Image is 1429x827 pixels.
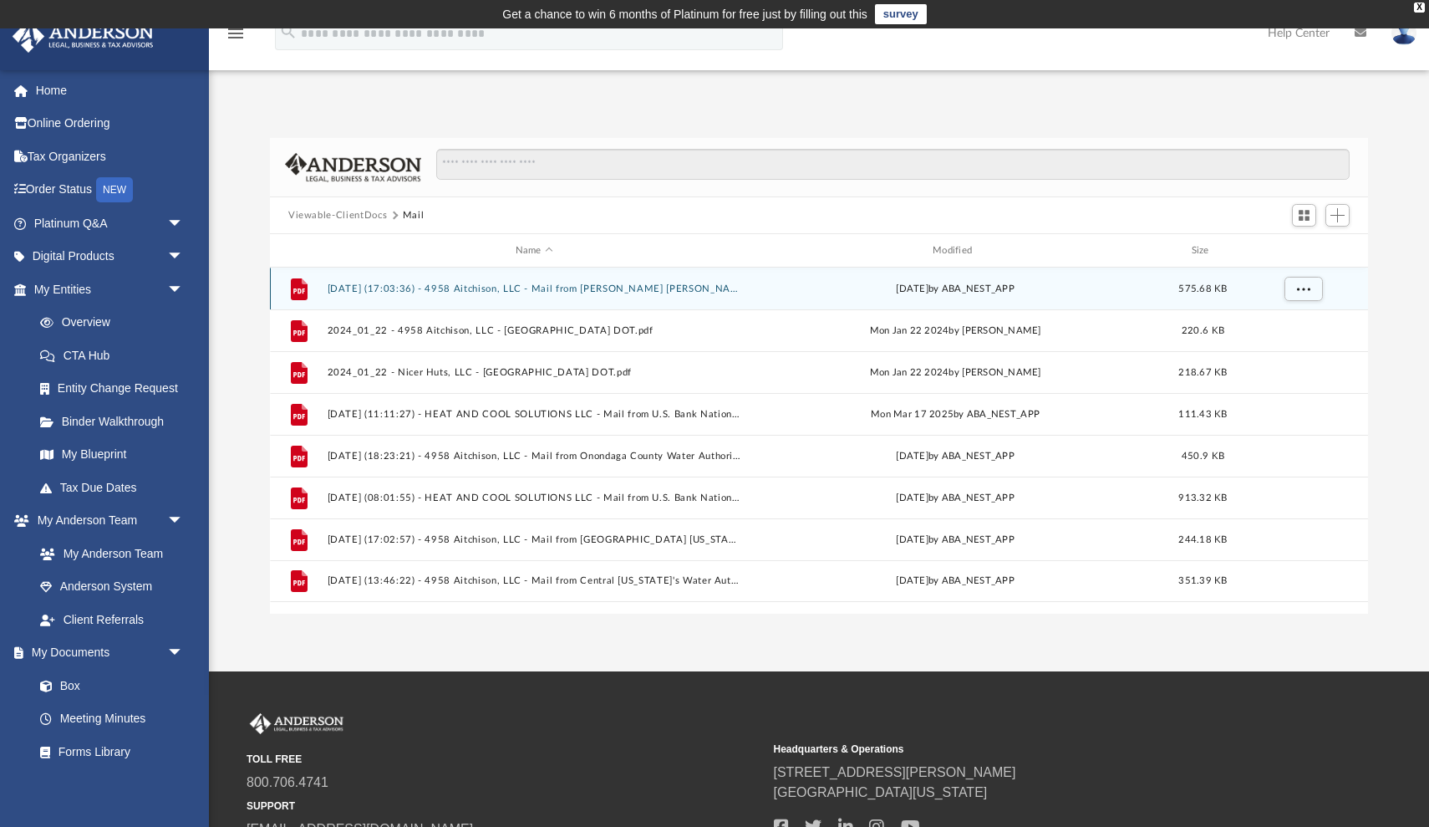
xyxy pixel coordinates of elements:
img: User Pic [1391,21,1416,45]
a: Tax Organizers [12,140,209,173]
i: search [279,23,297,41]
button: [DATE] (11:11:27) - HEAT AND COOL SOLUTIONS LLC - Mail from U.S. Bank National Association.pdf [328,409,741,420]
div: grid [270,268,1368,615]
button: 2024_01_22 - 4958 Aitchison, LLC - [GEOGRAPHIC_DATA] DOT.pdf [328,325,741,336]
a: My Anderson Teamarrow_drop_down [12,504,201,538]
a: Forms Library [23,735,192,768]
a: My Documentsarrow_drop_down [12,636,201,670]
span: 351.39 KB [1178,576,1227,585]
img: Anderson Advisors Platinum Portal [247,713,347,735]
button: [DATE] (18:23:21) - 4958 Aitchison, LLC - Mail from Onondaga County Water Authority.pdf [328,451,741,462]
div: Modified [748,243,1162,258]
a: Home [12,74,209,107]
div: [DATE] by ABA_NEST_APP [749,491,1162,506]
button: Mail [403,208,425,223]
a: Tax Due Dates [23,471,209,504]
span: arrow_drop_down [167,207,201,241]
div: id [277,243,319,258]
button: Add [1325,204,1350,227]
div: close [1414,3,1425,13]
button: [DATE] (08:01:55) - HEAT AND COOL SOLUTIONS LLC - Mail from U.S. Bank National Association.pdf [328,493,741,503]
small: Headquarters & Operations [774,742,1289,757]
button: More options [1284,277,1323,302]
a: CTA Hub [23,339,209,372]
a: Binder Walkthrough [23,405,209,438]
div: [DATE] by ABA_NEST_APP [749,282,1162,297]
div: Mon Jan 22 2024 by [PERSON_NAME] [749,324,1162,339]
button: 2024_01_22 - Nicer Huts, LLC - [GEOGRAPHIC_DATA] DOT.pdf [328,367,741,378]
img: Anderson Advisors Platinum Portal [8,20,159,53]
span: 575.68 KB [1178,284,1227,294]
a: My Blueprint [23,438,201,472]
div: Get a chance to win 6 months of Platinum for free just by filling out this [502,4,867,24]
div: Mon Mar 17 2025 by ABA_NEST_APP [749,407,1162,422]
button: Switch to Grid View [1292,204,1317,227]
a: Overview [23,306,209,339]
span: 913.32 KB [1178,493,1227,503]
small: TOLL FREE [247,752,762,767]
div: id [1243,243,1360,258]
div: Name [327,243,741,258]
a: Notarize [23,768,201,802]
a: Order StatusNEW [12,173,209,207]
span: 450.9 KB [1182,452,1224,461]
div: NEW [96,177,133,202]
span: 218.67 KB [1178,368,1227,377]
div: Size [1170,243,1237,258]
button: Viewable-ClientDocs [288,208,387,223]
span: 111.43 KB [1178,410,1227,419]
i: menu [226,23,246,43]
input: Search files and folders [436,149,1350,181]
a: [STREET_ADDRESS][PERSON_NAME] [774,765,1016,779]
div: [DATE] by ABA_NEST_APP [749,533,1162,548]
span: arrow_drop_down [167,504,201,539]
a: menu [226,32,246,43]
a: 800.706.4741 [247,775,328,789]
span: arrow_drop_down [167,636,201,671]
span: arrow_drop_down [167,273,201,307]
button: [DATE] (17:03:36) - 4958 Aitchison, LLC - Mail from [PERSON_NAME] [PERSON_NAME].pdf [328,283,741,294]
div: Mon Jan 22 2024 by [PERSON_NAME] [749,365,1162,380]
a: Entity Change Request [23,372,209,406]
a: Platinum Q&Aarrow_drop_down [12,207,209,240]
a: survey [875,4,927,24]
a: Box [23,669,192,702]
a: Anderson System [23,570,201,604]
button: [DATE] (17:02:57) - 4958 Aitchison, LLC - Mail from [GEOGRAPHIC_DATA] [US_STATE]'s Water Authorit... [328,534,741,545]
span: 244.18 KB [1178,535,1227,544]
a: My Entitiesarrow_drop_down [12,273,209,306]
a: Client Referrals [23,603,201,636]
span: 220.6 KB [1182,326,1224,335]
a: Meeting Minutes [23,702,201,736]
span: arrow_drop_down [167,240,201,274]
div: [DATE] by ABA_NEST_APP [749,449,1162,464]
a: [GEOGRAPHIC_DATA][US_STATE] [774,785,988,799]
a: Digital Productsarrow_drop_down [12,240,209,273]
div: [DATE] by ABA_NEST_APP [749,574,1162,589]
a: My Anderson Team [23,537,192,570]
a: Online Ordering [12,107,209,140]
small: SUPPORT [247,799,762,814]
button: [DATE] (13:46:22) - 4958 Aitchison, LLC - Mail from Central [US_STATE]'s Water Authority.pdf [328,575,741,586]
